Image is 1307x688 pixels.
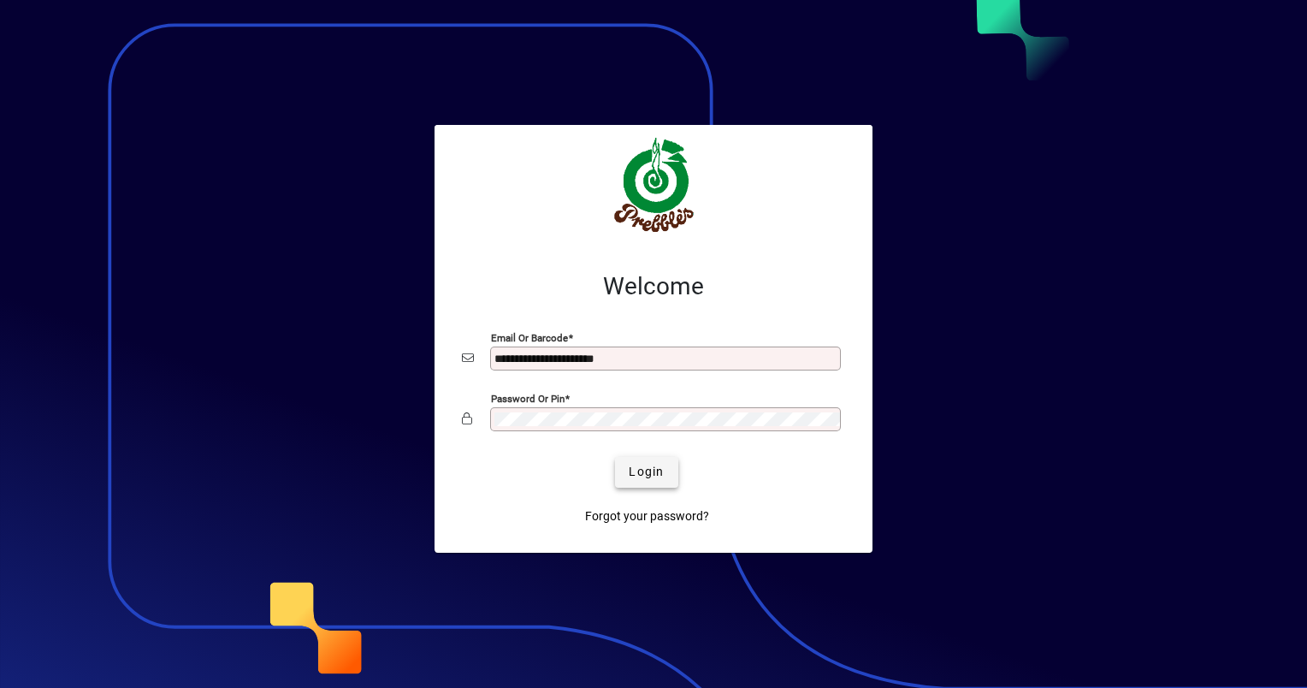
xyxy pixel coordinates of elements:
a: Forgot your password? [578,501,716,532]
span: Login [629,463,664,481]
span: Forgot your password? [585,507,709,525]
h2: Welcome [462,272,845,301]
mat-label: Email or Barcode [491,331,568,343]
mat-label: Password or Pin [491,392,565,404]
button: Login [615,457,677,488]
